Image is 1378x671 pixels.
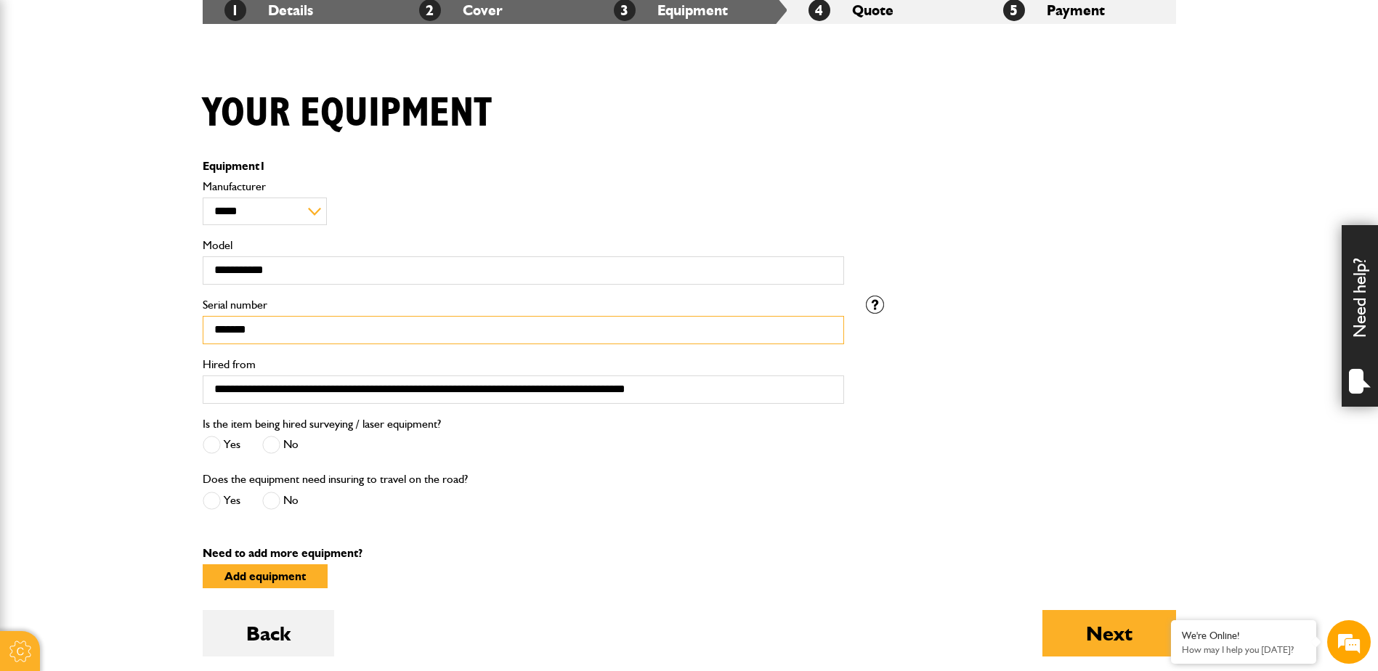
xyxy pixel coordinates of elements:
button: Next [1042,610,1176,656]
input: Enter your last name [19,134,265,166]
button: Add equipment [203,564,328,588]
span: 1 [259,159,266,173]
input: Enter your email address [19,177,265,209]
p: Equipment [203,160,844,172]
label: Model [203,240,844,251]
label: Does the equipment need insuring to travel on the road? [203,473,468,485]
label: No [262,492,299,510]
img: d_20077148190_company_1631870298795_20077148190 [25,81,61,101]
em: Start Chat [198,447,264,467]
p: Need to add more equipment? [203,548,1176,559]
label: Is the item being hired surveying / laser equipment? [203,418,441,430]
div: Minimize live chat window [238,7,273,42]
h1: Your equipment [203,89,492,138]
p: How may I help you today? [1182,644,1305,655]
label: No [262,436,299,454]
div: Chat with us now [76,81,244,100]
div: We're Online! [1182,630,1305,642]
a: 2Cover [419,1,503,19]
a: 1Details [224,1,313,19]
textarea: Type your message and hit 'Enter' [19,263,265,435]
div: Need help? [1342,225,1378,407]
label: Yes [203,492,240,510]
label: Yes [203,436,240,454]
input: Enter your phone number [19,220,265,252]
label: Serial number [203,299,844,311]
label: Manufacturer [203,181,844,192]
button: Back [203,610,334,656]
label: Hired from [203,359,844,370]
